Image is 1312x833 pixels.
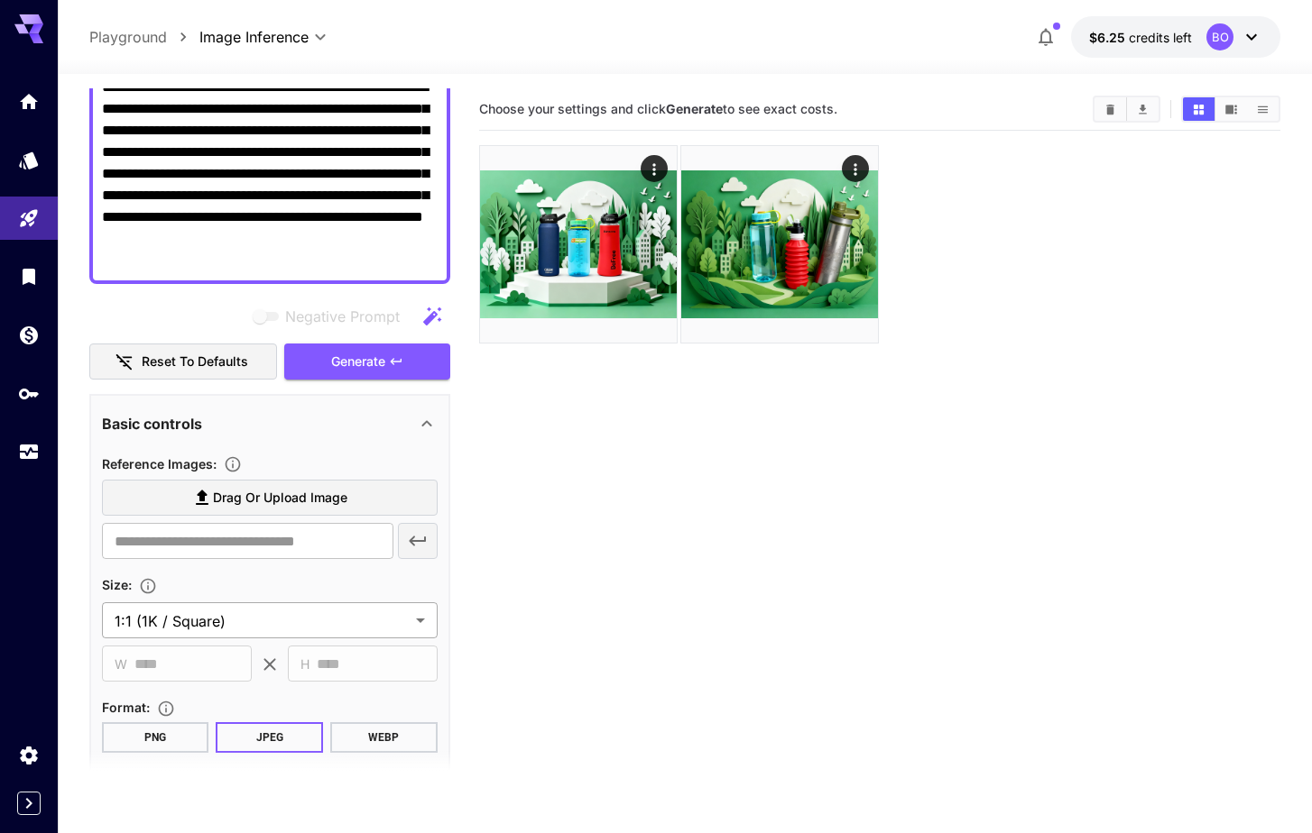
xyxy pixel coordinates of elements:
[102,402,438,445] div: Basic controls
[1089,28,1192,47] div: $6.25126
[18,382,40,405] div: API Keys
[18,90,40,113] div: Home
[102,722,209,753] button: PNG
[640,155,667,182] div: Actions
[681,146,878,343] img: A2T2NoUOCtNRAAAAAElFTkSuQmCC
[249,305,414,327] span: Negative prompts are not compatible with the selected model.
[479,101,837,116] span: Choose your settings and click to see exact costs.
[199,26,309,48] span: Image Inference
[102,577,132,592] span: Size :
[102,700,150,715] span: Format :
[1181,96,1280,123] div: Show media in grid viewShow media in video viewShow media in list view
[1089,30,1129,45] span: $6.25
[480,146,677,343] img: 5ZH+OrB3+fz4hJLdg4pnH8fwG0VsOixZSVaQAAAABJRU5ErkJggg==
[285,306,400,327] span: Negative Prompt
[18,744,40,766] div: Settings
[102,480,438,517] label: Drag or upload image
[89,343,277,380] button: Reset to defaults
[115,610,409,632] span: 1:1 (1K / Square)
[1215,97,1247,121] button: Show media in video view
[331,351,385,373] span: Generate
[284,343,450,380] button: Generate
[1183,97,1215,121] button: Show media in grid view
[18,324,40,346] div: Wallet
[18,265,40,288] div: Library
[89,26,167,48] a: Playground
[1127,97,1159,121] button: Download All
[18,207,40,230] div: Playground
[1095,97,1126,121] button: Clear All
[666,101,723,116] b: Generate
[89,26,199,48] nav: breadcrumb
[1129,30,1192,45] span: credits left
[17,792,41,815] button: Expand sidebar
[132,577,164,595] button: Adjust the dimensions of the generated image by specifying its width and height in pixels, or sel...
[1071,16,1280,58] button: $6.25126BO
[102,413,202,435] p: Basic controls
[150,700,182,718] button: Choose the file format for the output image.
[300,654,310,674] span: H
[18,149,40,171] div: Models
[102,456,217,471] span: Reference Images :
[18,441,40,463] div: Usage
[216,722,323,753] button: JPEG
[213,487,347,509] span: Drag or upload image
[1206,23,1233,50] div: BO
[1093,96,1160,123] div: Clear AllDownload All
[1247,97,1279,121] button: Show media in list view
[841,155,868,182] div: Actions
[330,722,438,753] button: WEBP
[115,654,127,674] span: W
[217,455,249,473] button: Upload a reference image to guide the result. This is needed for Image-to-Image or Inpainting. Su...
